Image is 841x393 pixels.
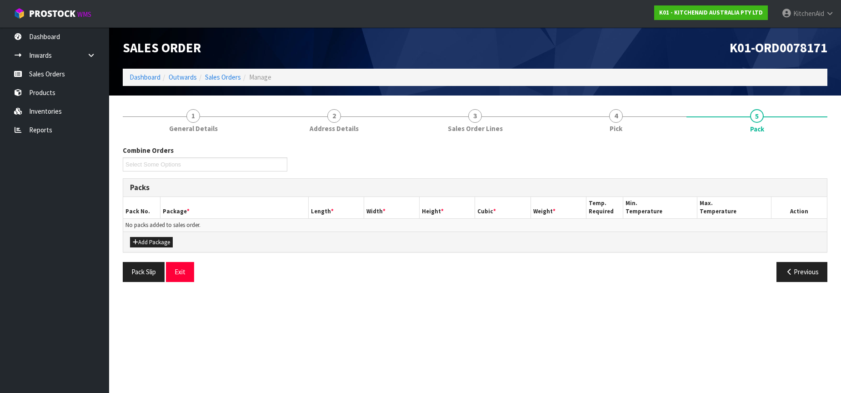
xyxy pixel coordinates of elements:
th: Package [160,197,308,218]
a: Sales Orders [205,73,241,81]
span: ProStock [29,8,75,20]
th: Action [771,197,827,218]
button: Add Package [130,237,173,248]
span: KitchenAid [793,9,824,18]
th: Width [364,197,420,218]
span: General Details [169,124,218,133]
span: Sales Order [123,40,201,56]
span: 1 [186,109,200,123]
button: Previous [776,262,827,282]
span: 3 [468,109,482,123]
span: K01-ORD0078171 [730,40,827,56]
td: No packs added to sales order. [123,218,827,232]
span: Sales Order Lines [448,124,503,133]
th: Length [308,197,364,218]
h3: Packs [130,183,820,192]
small: WMS [77,10,91,19]
th: Min. Temperature [623,197,697,218]
span: 2 [327,109,341,123]
th: Height [420,197,475,218]
th: Cubic [475,197,531,218]
th: Pack No. [123,197,160,218]
span: Manage [249,73,271,81]
img: cube-alt.png [14,8,25,19]
span: Pick [610,124,622,133]
th: Temp. Required [586,197,623,218]
button: Pack Slip [123,262,165,282]
label: Combine Orders [123,146,174,155]
span: Pack [750,124,764,134]
a: Dashboard [130,73,160,81]
span: Address Details [310,124,359,133]
span: 4 [609,109,623,123]
a: Outwards [169,73,197,81]
strong: K01 - KITCHENAID AUSTRALIA PTY LTD [659,9,763,16]
span: 5 [750,109,764,123]
span: Pack [123,139,827,289]
button: Exit [166,262,194,282]
th: Weight [531,197,586,218]
th: Max. Temperature [697,197,771,218]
